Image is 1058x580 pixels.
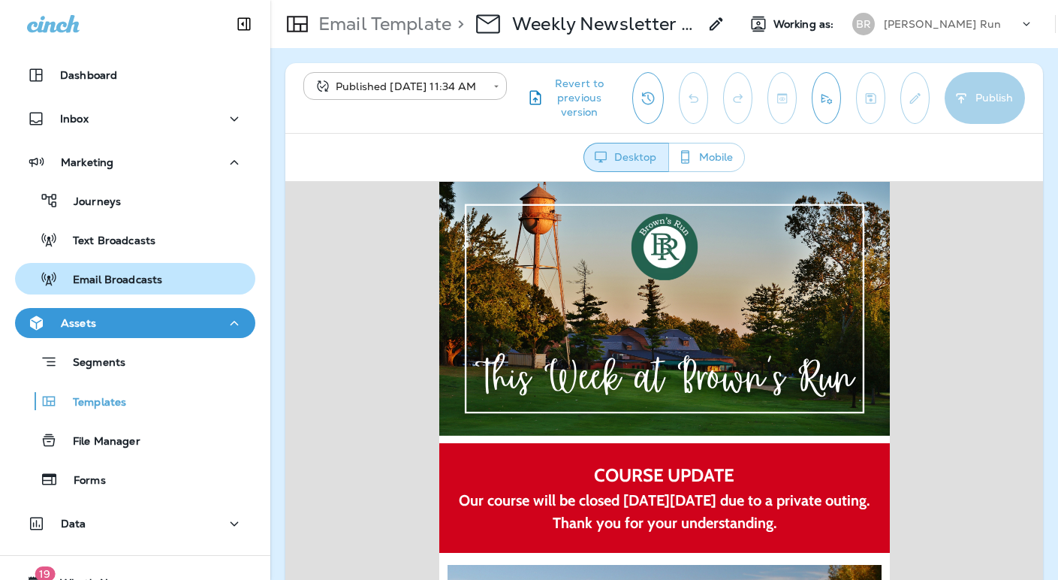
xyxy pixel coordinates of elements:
button: File Manager [15,424,255,456]
button: Dashboard [15,60,255,90]
p: Data [61,518,86,530]
button: Email Broadcasts [15,263,255,295]
div: Weekly Newsletter 2025 - 10/14/25 Browns Run [512,13,698,35]
p: [PERSON_NAME] Run [884,18,1001,30]
button: Revert to previous version [519,72,620,124]
p: Weekly Newsletter 2025 - [DATE] Browns Run [512,13,698,35]
button: Send test email [812,72,841,124]
button: Text Broadcasts [15,224,255,255]
div: Published [DATE] 11:34 AM [314,79,483,94]
span: COURSE UPDATE [309,282,449,304]
p: Segments [58,356,125,371]
span: Working as: [773,18,837,31]
p: Text Broadcasts [58,234,155,249]
p: Marketing [61,156,113,168]
button: Data [15,509,255,539]
button: View Changelog [632,72,664,124]
button: Assets [15,308,255,338]
span: Revert to previous version [544,77,614,119]
p: Email Template [312,13,451,35]
p: Email Broadcasts [58,273,162,288]
p: Templates [58,396,126,410]
p: File Manager [58,435,140,449]
button: Templates [15,385,255,417]
span: Our course will be closed [DATE][DATE] due to a private outing. Thank you for your understanding. [173,310,584,350]
button: Inbox [15,104,255,134]
p: > [451,13,464,35]
p: Journeys [59,195,121,210]
button: Marketing [15,147,255,177]
button: Forms [15,464,255,495]
p: Dashboard [60,69,117,81]
p: Assets [61,317,96,329]
p: Inbox [60,113,89,125]
div: BR [852,13,875,35]
button: Desktop [583,143,669,172]
p: Forms [59,474,106,488]
button: Mobile [668,143,745,172]
button: Segments [15,346,255,378]
button: Journeys [15,185,255,216]
button: Collapse Sidebar [223,9,265,39]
